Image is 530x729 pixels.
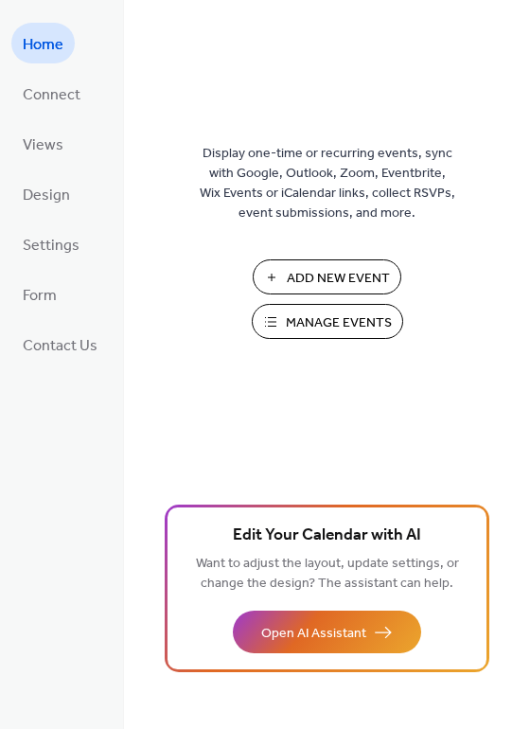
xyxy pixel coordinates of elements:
span: Connect [23,80,80,110]
a: Contact Us [11,324,109,364]
span: Home [23,30,63,60]
span: Display one-time or recurring events, sync with Google, Outlook, Zoom, Eventbrite, Wix Events or ... [200,144,455,223]
a: Design [11,173,81,214]
span: Contact Us [23,331,97,361]
span: Edit Your Calendar with AI [233,523,421,549]
span: Add New Event [287,269,390,289]
span: Form [23,281,57,311]
a: Settings [11,223,91,264]
span: Want to adjust the layout, update settings, or change the design? The assistant can help. [196,551,459,596]
a: Form [11,274,68,314]
span: Manage Events [286,313,392,333]
button: Open AI Assistant [233,611,421,653]
a: Views [11,123,75,164]
span: Design [23,181,70,210]
span: Views [23,131,63,160]
a: Connect [11,73,92,114]
span: Settings [23,231,79,260]
span: Open AI Assistant [261,624,366,644]
button: Add New Event [253,259,401,294]
a: Home [11,23,75,63]
button: Manage Events [252,304,403,339]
